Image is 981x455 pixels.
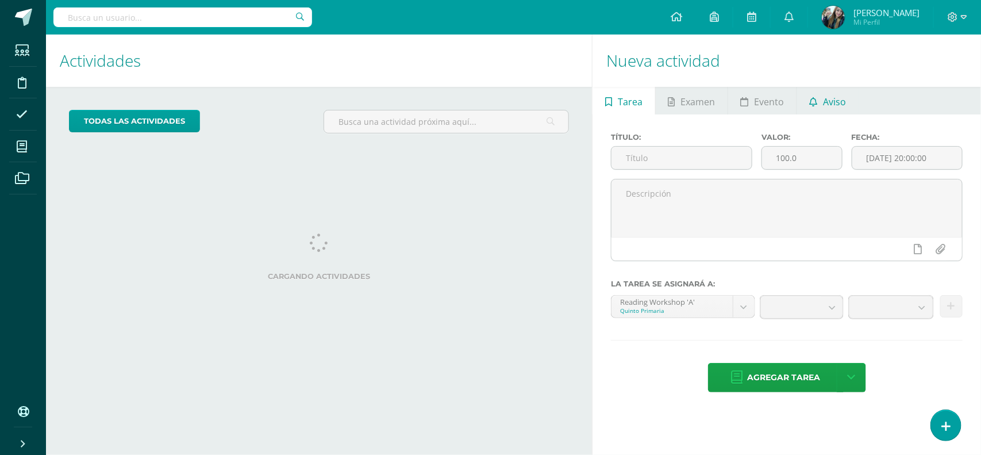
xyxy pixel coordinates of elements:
[620,296,724,307] div: Reading Workshop 'A'
[53,7,312,27] input: Busca un usuario...
[611,147,751,169] input: Título
[611,296,754,318] a: Reading Workshop 'A'Quinto Primaria
[593,87,655,114] a: Tarea
[618,88,643,116] span: Tarea
[60,35,578,87] h1: Actividades
[611,133,752,142] label: Título:
[611,280,963,288] label: La tarea se asignará a:
[824,88,847,116] span: Aviso
[852,147,962,169] input: Fecha de entrega
[852,133,963,142] label: Fecha:
[324,110,568,133] input: Busca una actividad próxima aquí...
[754,88,784,116] span: Evento
[761,133,842,142] label: Valor:
[620,307,724,315] div: Quinto Primaria
[748,364,821,392] span: Agregar tarea
[822,6,845,29] img: ab28650470f0b57cd31dd7e6cf45ec32.png
[680,88,715,116] span: Examen
[797,87,859,114] a: Aviso
[606,35,967,87] h1: Nueva actividad
[762,147,842,169] input: Puntos máximos
[853,17,920,27] span: Mi Perfil
[853,7,920,18] span: [PERSON_NAME]
[728,87,797,114] a: Evento
[69,272,569,281] label: Cargando actividades
[69,110,200,132] a: todas las Actividades
[656,87,728,114] a: Examen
